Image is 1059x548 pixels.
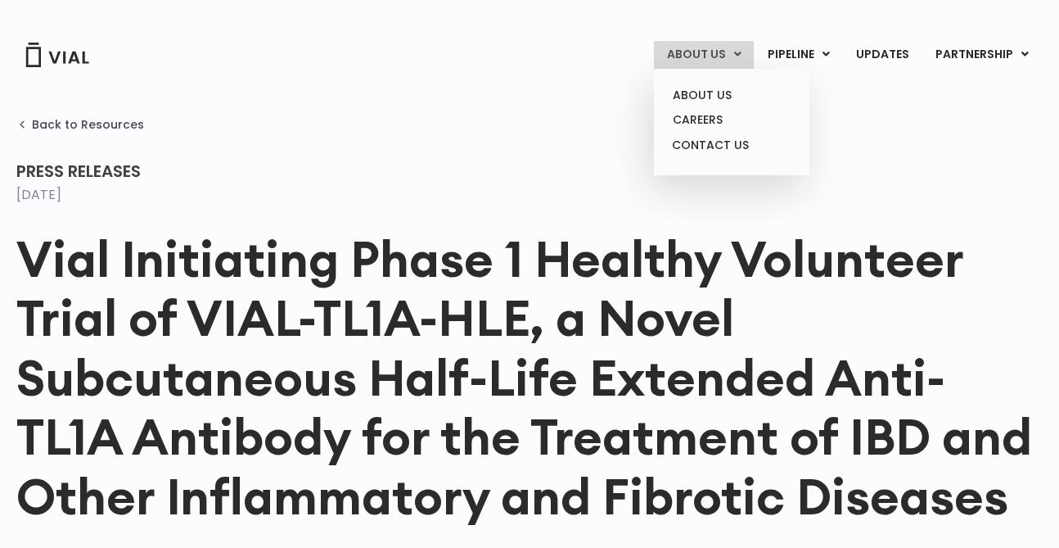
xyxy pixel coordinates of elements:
[25,43,90,67] img: Vial Logo
[654,41,754,69] a: ABOUT USMenu Toggle
[660,107,803,133] a: CAREERS
[660,83,803,108] a: ABOUT US
[16,185,61,204] time: [DATE]
[16,118,144,131] a: Back to Resources
[922,41,1042,69] a: PARTNERSHIPMenu Toggle
[660,133,803,159] a: CONTACT US
[16,160,141,183] span: Press Releases
[755,41,842,69] a: PIPELINEMenu Toggle
[16,229,1043,526] h1: Vial Initiating Phase 1 Healthy Volunteer Trial of VIAL-TL1A-HLE, a Novel Subcutaneous Half-Life ...
[843,41,922,69] a: UPDATES
[32,118,144,131] span: Back to Resources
